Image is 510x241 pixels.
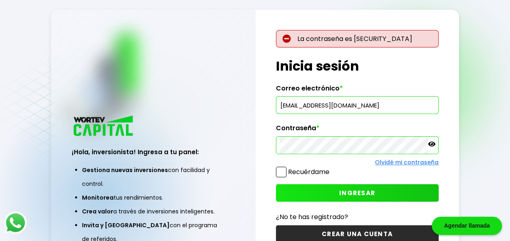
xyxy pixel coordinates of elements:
[72,147,235,157] h3: ¡Hola, inversionista! Ingresa a tu panel:
[276,84,439,97] label: Correo electrónico
[276,56,439,76] h1: Inicia sesión
[276,184,439,202] button: INGRESAR
[339,189,375,197] span: INGRESAR
[375,158,439,166] a: Olvidé mi contraseña
[82,221,170,229] span: Invita y [GEOGRAPHIC_DATA]
[82,204,224,218] li: a través de inversiones inteligentes.
[276,212,439,222] p: ¿No te has registrado?
[276,124,439,136] label: Contraseña
[288,167,329,176] label: Recuérdame
[82,194,114,202] span: Monitorea
[82,163,224,191] li: con facilidad y control.
[82,207,113,215] span: Crea valor
[82,166,168,174] span: Gestiona nuevas inversiones
[82,191,224,204] li: tus rendimientos.
[4,211,27,234] img: logos_whatsapp-icon.242b2217.svg
[280,97,435,114] input: hola@wortev.capital
[432,217,502,235] div: Agendar llamada
[282,34,291,43] img: error-circle.027baa21.svg
[276,30,439,47] p: La contraseña es [SECURITY_DATA]
[72,114,136,138] img: logo_wortev_capital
